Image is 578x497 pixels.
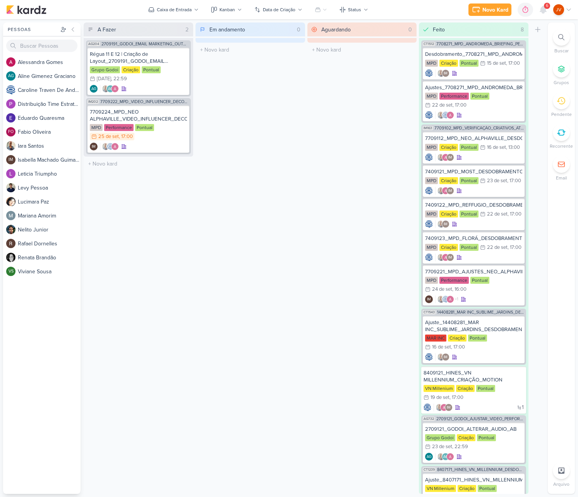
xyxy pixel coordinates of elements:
div: 7409121_MPD_MOST_DESDOBRAMENTO_CRIATIVOS [425,168,522,175]
div: M a r i a n a A m o r i m [18,212,81,220]
input: Buscar Pessoas [6,40,77,52]
div: 7709221_MPD_AJUSTES_NEO_ALPHAVILLE_DESDOBRAMENTO_DE_PEÇAS [425,268,522,275]
span: 7709102_MPD_VERIFICAÇÃO_CRIATIVOS_ATUAIS [434,126,525,130]
img: Alessandra Gomes [446,295,454,303]
span: CT1543 [423,310,436,314]
div: Isabella Machado Guimarães [442,69,449,77]
div: Criador(a): Aline Gimenez Graciano [90,85,98,93]
div: Isabella Machado Guimarães [6,155,15,164]
div: Criador(a): Caroline Traven De Andrade [425,69,433,77]
img: Alessandra Gomes [440,404,448,411]
div: 7709224_MPD_NEO ALPHAVILLE_VIDEO_INFLUENCER_DECORADO [90,109,187,123]
span: 14408281_MAR INC_SUBLIME_JARDINS_DESDOBRAMENTO_PEÇAS_META_ADS [437,310,525,314]
div: MAR INC [425,335,446,342]
div: Criação [457,434,475,441]
div: Colaboradores: Iara Santos, Isabella Machado Guimarães [435,69,449,77]
p: IM [448,189,452,193]
p: IM [448,256,452,260]
img: Caroline Traven De Andrade [442,295,449,303]
div: Isabella Machado Guimarães [425,295,433,303]
p: AG [108,87,113,91]
div: VN Millenium [424,385,455,392]
div: , 22:59 [111,76,127,81]
img: Caroline Traven De Andrade [425,254,433,261]
div: Criador(a): Caroline Traven De Andrade [425,254,433,261]
img: Iara Santos [436,404,443,411]
img: Caroline Traven De Andrade [425,69,433,77]
div: R a f a e l D o r n e l l e s [18,240,81,248]
span: IM202 [87,100,99,104]
img: Alessandra Gomes [446,111,454,119]
div: Pontual [468,335,487,342]
div: Criação [439,144,458,151]
div: Criador(a): Caroline Traven De Andrade [425,111,433,119]
p: Recorrente [550,143,573,150]
div: , 17:00 [119,134,133,139]
img: Alessandra Gomes [6,57,15,67]
div: 2 [182,26,192,34]
span: IM163 [423,126,433,130]
div: Aline Gimenez Graciano [106,85,114,93]
div: 22 de set [487,212,508,217]
div: L e v y P e s s o a [18,184,81,192]
img: Caroline Traven De Andrade [425,220,433,228]
div: Pontual [460,60,479,67]
div: L e t i c i a T r i u m p h o [18,170,81,178]
div: Desdobramento_7708271_MPD_ANDROMEDA_BRIEFING_PEÇAS_NOVO_KV_LANÇAMENTO [425,51,522,58]
p: VS [9,269,14,274]
div: Pontual [478,485,497,492]
div: Criador(a): Caroline Traven De Andrade [425,154,433,161]
div: Régua 11 E 12 | Criação de Layout_2709191_GODOI_EMAIL MARKETING_OUTUBRO [90,51,187,65]
div: 7409122_MPD_REFFUGIO_DESDOBRAMENTO_CRIATIVOS [425,202,522,209]
div: 22 de set [432,103,453,108]
p: FO [8,130,14,134]
div: 23 de set [432,444,452,449]
div: Ajuste_8407171_HINES_VN_MILLENNIUM_DESDOBRAMENTO_DE_PEÇAS_V4 [425,476,522,483]
div: Isabella Machado Guimarães [442,220,449,228]
div: Colaboradores: Iara Santos, Caroline Traven De Andrade, Alessandra Gomes, Isabella Machado Guimarães [435,295,458,303]
p: IM [444,355,448,359]
div: Isabella Machado Guimarães [446,187,454,195]
img: Rafael Dornelles [6,239,15,248]
div: 7709112_MPD_NEO_ALPHAVILLE_DESDOBRAMENTO_DE_PEÇAS [425,135,522,142]
div: Colaboradores: Iara Santos, Isabella Machado Guimarães [435,353,449,361]
div: 25 de set [98,134,119,139]
img: Alessandra Gomes [442,254,449,261]
input: + Novo kard [309,44,415,55]
p: Pendente [551,111,572,118]
div: , 17:00 [508,212,521,217]
div: Isabella Machado Guimarães [442,353,449,361]
img: Iara Santos [437,220,445,228]
div: Criador(a): Isabella Machado Guimarães [90,143,98,150]
div: Aline Gimenez Graciano [90,85,98,93]
div: Ajuste_14408281_MAR INC_SUBLIME_JARDINS_DESDOBRAMENTO_PEÇAS_META_ADS [425,319,522,333]
div: N e l i t o J u n i o r [18,226,81,234]
span: 6 [546,3,548,9]
p: IM [444,72,448,76]
div: Criação [439,244,458,251]
div: Fabio Oliveira [6,127,15,136]
div: , 17:00 [506,61,520,66]
div: Isabella Machado Guimarães [446,154,454,161]
img: Alessandra Gomes [442,187,449,195]
p: IM [427,298,431,302]
div: Colaboradores: Iara Santos, Caroline Traven De Andrade, Alessandra Gomes [435,111,454,119]
div: 7409123_MPD_FLORÁ_DESDOBRAMENTO_CRIATIVOS [425,235,522,242]
p: JV [556,6,561,13]
div: 0 [405,26,415,34]
div: MPD [90,124,103,131]
div: Joney Viana [553,4,564,15]
div: Pontual [476,385,495,392]
div: Criação [439,60,458,67]
div: Criação [456,385,475,392]
img: Iara Santos [437,295,445,303]
div: Pontual [460,177,479,184]
img: Levy Pessoa [6,183,15,192]
div: Viviane Sousa [6,267,15,276]
div: 22 de set [487,245,508,250]
div: , 16:00 [452,287,467,292]
p: IM [448,156,452,160]
p: Arquivo [553,481,569,488]
div: Isabella Machado Guimarães [90,143,98,150]
p: Buscar [554,47,569,54]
